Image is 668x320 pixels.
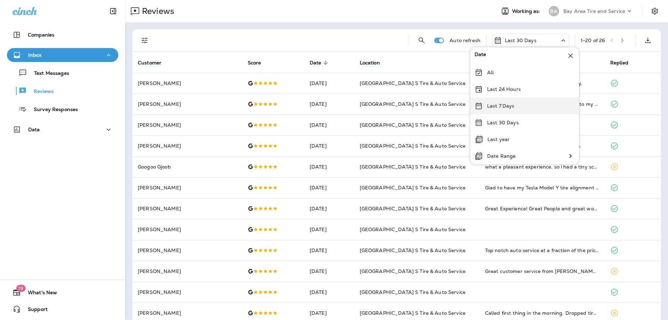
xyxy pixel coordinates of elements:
[360,143,466,149] span: [GEOGRAPHIC_DATA] S Tire & Auto Service
[7,48,118,62] button: Inbox
[549,6,559,16] div: BA
[138,164,237,170] p: Googoo Gjoob
[649,5,661,17] button: Settings
[487,86,521,92] p: Last 24 Hours
[16,285,25,292] span: 19
[248,60,261,66] span: Score
[138,310,237,316] p: [PERSON_NAME]
[641,33,655,47] button: Export as CSV
[27,88,54,95] p: Reviews
[304,156,354,177] td: [DATE]
[7,84,118,98] button: Reviews
[360,164,466,170] span: [GEOGRAPHIC_DATA] S Tire & Auto Service
[304,240,354,261] td: [DATE]
[360,101,466,107] span: [GEOGRAPHIC_DATA] S Tire & Auto Service
[505,38,536,43] p: Last 30 Days
[248,60,270,66] span: Score
[138,80,237,86] p: [PERSON_NAME]
[28,32,54,38] p: Companies
[138,143,237,149] p: [PERSON_NAME]
[360,310,466,316] span: [GEOGRAPHIC_DATA] S Tire & Auto Service
[138,248,237,253] p: [PERSON_NAME]
[485,310,599,317] div: Called first thing in the morning. Dropped tire and tube off and waited for a call. Excellent ser...
[485,163,599,170] div: what a pleasant experience. so i had a tiny screw in a tire. i was losing 1lb air every other day...
[360,289,466,295] span: [GEOGRAPHIC_DATA] S Tire & Auto Service
[138,60,170,66] span: Customer
[138,60,161,66] span: Customer
[487,136,510,142] p: Last year
[360,122,466,128] span: [GEOGRAPHIC_DATA] S Tire & Auto Service
[138,227,237,232] p: [PERSON_NAME]
[7,302,118,316] button: Support
[475,52,486,60] span: Date
[450,38,480,43] p: Auto refresh
[138,289,237,295] p: [PERSON_NAME]
[304,73,354,94] td: [DATE]
[360,60,380,66] span: Location
[21,306,48,315] span: Support
[7,28,118,42] button: Companies
[304,282,354,303] td: [DATE]
[28,52,41,58] p: Inbox
[485,205,599,212] div: Great Experience! Great People and great work..what more can you ask for. Rick was the service wr...
[512,8,542,14] span: Working as:
[28,127,40,132] p: Data
[485,247,599,254] div: Top notch auto service at a fraction of the price getting serviced at a dealer . Have used them s...
[360,247,466,253] span: [GEOGRAPHIC_DATA] S Tire & Auto Service
[138,33,152,47] button: Filters
[138,185,237,190] p: [PERSON_NAME]
[103,4,123,18] button: Collapse Sidebar
[139,6,174,16] p: Reviews
[310,60,321,66] span: Date
[610,60,637,66] span: Replied
[138,268,237,274] p: [PERSON_NAME]
[138,101,237,107] p: [PERSON_NAME]
[138,206,237,211] p: [PERSON_NAME]
[138,122,237,128] p: [PERSON_NAME]
[487,103,515,109] p: Last 7 Days
[581,38,605,43] div: 1 - 20 of 26
[360,80,466,86] span: [GEOGRAPHIC_DATA] S Tire & Auto Service
[27,70,69,77] p: Text Messages
[304,219,354,240] td: [DATE]
[610,60,628,66] span: Replied
[310,60,331,66] span: Date
[304,94,354,115] td: [DATE]
[485,268,599,275] div: Great customer service from Rick and fast and excellent service from automotive technician.
[304,198,354,219] td: [DATE]
[487,153,516,159] p: Date Range
[7,102,118,116] button: Survey Responses
[360,60,389,66] span: Location
[7,286,118,299] button: 19What's New
[360,268,466,274] span: [GEOGRAPHIC_DATA] S Tire & Auto Service
[487,120,519,125] p: Last 30 Days
[485,184,599,191] div: Glad to have my Tesla Model Y tire alignment done!
[304,261,354,282] td: [DATE]
[304,115,354,135] td: [DATE]
[7,123,118,136] button: Data
[27,107,78,113] p: Survey Responses
[360,185,466,191] span: [GEOGRAPHIC_DATA] S Tire & Auto Service
[360,226,466,233] span: [GEOGRAPHIC_DATA] S Tire & Auto Service
[487,70,494,75] p: All
[7,65,118,80] button: Text Messages
[21,290,57,298] span: What's New
[304,177,354,198] td: [DATE]
[415,33,429,47] button: Search Reviews
[563,8,626,14] p: Bay Area Tire and Service
[304,135,354,156] td: [DATE]
[360,205,466,212] span: [GEOGRAPHIC_DATA] S Tire & Auto Service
